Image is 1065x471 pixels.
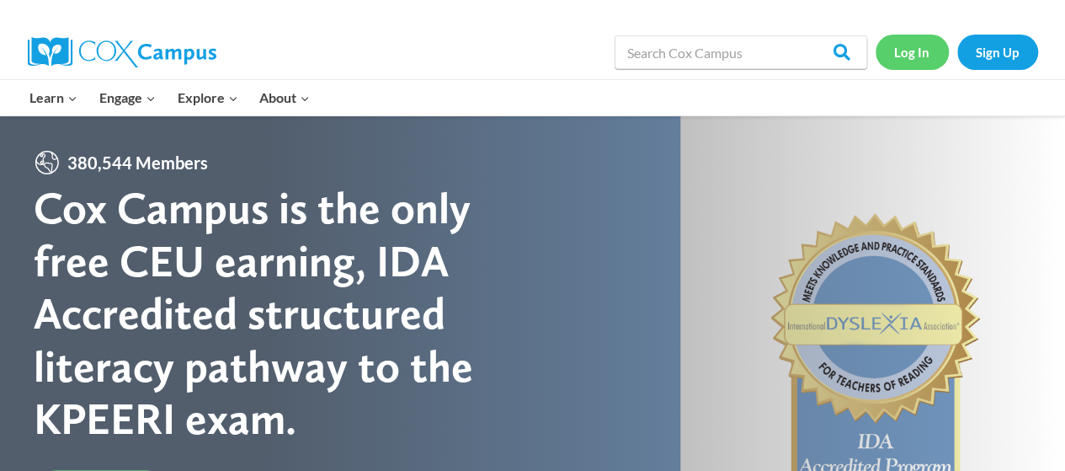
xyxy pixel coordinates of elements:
a: Sign Up [957,35,1038,69]
div: Cox Campus is the only free CEU earning, IDA Accredited structured literacy pathway to the KPEERI... [34,182,532,445]
a: Log In [876,35,949,69]
nav: Primary Navigation [19,80,321,115]
input: Search Cox Campus [615,35,867,69]
button: Child menu of Learn [19,80,89,115]
button: Child menu of Engage [88,80,167,115]
button: Child menu of Explore [167,80,249,115]
img: Cox Campus [28,37,216,67]
nav: Secondary Navigation [876,35,1038,69]
button: Child menu of About [248,80,321,115]
span: 380,544 Members [61,149,215,176]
